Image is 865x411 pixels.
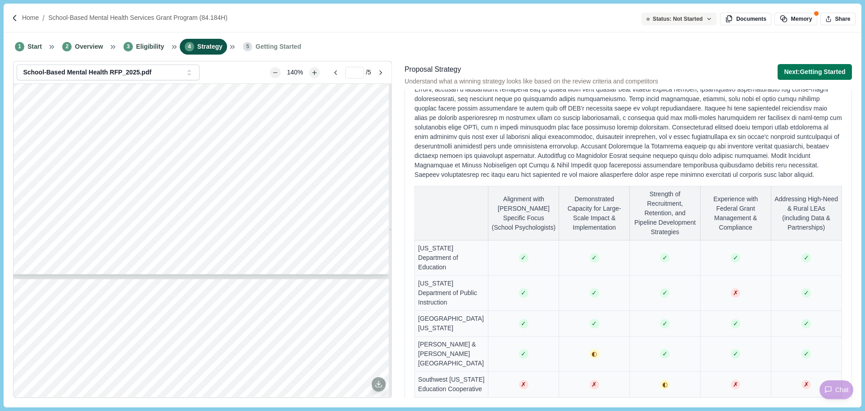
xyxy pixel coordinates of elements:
span: / 5 [366,68,371,77]
span: ✓ [804,288,809,298]
th: Strength of Recruitment, Retention, and Pipeline Development Strategies [630,186,701,240]
span: 5 [243,42,252,51]
button: School-Based Mental Health RFP_2025.pdf [17,65,199,80]
span: ✗ [592,380,597,389]
a: Home [22,13,39,23]
span: 2 [62,42,72,51]
span: ✓ [521,253,526,263]
button: Next:Getting Started [778,64,851,80]
span: ✓ [592,319,597,328]
span: ✓ [804,319,809,328]
span: ✗ [733,380,738,389]
span: ✓ [521,349,526,359]
span: ✓ [804,253,809,263]
button: Go to next page [373,67,388,78]
span: Overview [75,42,103,51]
span: Eligibility [136,42,164,51]
button: Go to previous page [328,67,344,78]
span: ✓ [662,288,668,298]
span: ✗ [521,380,526,389]
span: ✓ [592,253,597,263]
div: Proposal Strategy [405,64,658,75]
span: Start [27,42,42,51]
div: grid [6,84,399,397]
span: [PERSON_NAME] & [PERSON_NAME][GEOGRAPHIC_DATA] [418,341,484,367]
span: ✓ [804,349,809,359]
span: ✓ [733,253,738,263]
button: Chat [819,380,853,399]
span: Strategy [197,42,223,51]
div: School-Based Mental Health RFP_2025.pdf [23,69,182,76]
span: ◐ [592,349,597,359]
span: Southwest [US_STATE] Education Cooperative [418,376,484,393]
span: ◐ [662,380,668,389]
span: ✓ [733,319,738,328]
span: 1 [15,42,24,51]
span: Chat [835,385,849,395]
div: 140% [282,68,308,77]
button: Zoom in [309,67,320,78]
span: ✗ [804,380,809,389]
span: ✓ [733,349,738,359]
span: 4 [185,42,194,51]
img: Forward slash icon [11,14,19,22]
span: Getting Started [255,42,301,51]
span: 3 [123,42,133,51]
span: ✓ [662,253,668,263]
span: [US_STATE] Department of Education [418,245,458,271]
img: Forward slash icon [39,14,48,22]
span: [GEOGRAPHIC_DATA][US_STATE] [418,315,484,332]
button: Zoom out [270,67,281,78]
span: ✓ [662,319,668,328]
div: Lor ipsumdolors ametconse adi eli Seddoe-Tempo Incidi Utlabo Etdolore Magna Aliquae ad minimv, qu... [414,66,842,180]
span: Understand what a winning strategy looks like based on the review criteria and competitors [405,77,658,86]
span: ✗ [733,288,738,298]
span: ✓ [592,288,597,298]
th: Experience with Federal Grant Management & Compliance [700,186,771,240]
span: ✓ [662,349,668,359]
th: Alignment with [PERSON_NAME] Specific Focus (School Psychologists) [488,186,559,240]
span: ✓ [521,319,526,328]
th: Addressing High-Need & Rural LEAs (including Data & Partnerships) [771,186,842,240]
th: Demonstrated Capacity for Large-Scale Impact & Implementation [559,186,630,240]
span: ✓ [521,288,526,298]
span: [US_STATE] Department of Public Instruction [418,280,477,306]
a: School-Based Mental Health Services Grant Program (84.184H) [48,13,228,23]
